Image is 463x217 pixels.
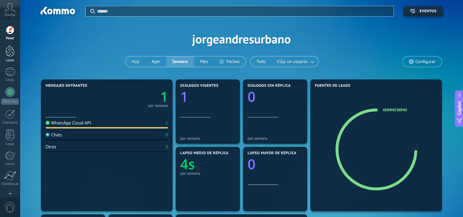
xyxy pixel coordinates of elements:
[248,155,256,173] text: 0
[46,132,62,138] div: Chats
[1,162,19,166] div: Correo
[194,56,214,67] button: Mes
[148,104,168,107] div: por semana
[125,56,145,67] button: Hoy
[1,142,19,146] div: Listas
[315,84,350,88] span: Fuentes de leads
[403,6,443,17] button: Eventos
[248,151,296,155] span: Lapso mayor de réplica
[272,56,318,67] button: Elija un usuario
[160,87,168,106] text: 1
[166,132,168,138] div: 0
[166,56,194,67] button: Semana
[180,155,195,173] text: 4s
[166,120,168,126] div: 1
[46,120,91,126] div: WhatsApp Cloud API
[180,136,235,141] div: por semana
[248,87,256,106] text: 0
[180,171,235,176] div: por semana
[46,84,87,88] span: Mensajes entrantes
[1,36,19,40] div: Panel
[1,59,19,63] div: Leads
[420,9,436,13] span: Eventos
[250,56,272,67] button: Todo
[248,136,303,141] div: por semana
[415,59,435,64] span: Configurar
[180,151,229,155] span: Lapso medio de réplica
[456,101,462,115] span: Copilot
[166,144,168,150] div: 0
[1,182,19,186] div: Estadísticas
[1,99,19,105] div: WhatsApp
[214,56,245,67] button: Fechas
[383,107,407,112] a: Kommo Demo
[180,84,218,88] span: Diálogos vigentes
[248,84,291,88] span: Diálogos sin réplica
[145,56,166,67] button: Ayer
[276,58,309,66] span: Elija un usuario
[1,121,19,125] div: Calendario
[46,133,50,137] img: Chats
[107,87,168,106] a: 1
[46,121,50,125] img: WhatsApp Cloud API
[46,144,56,150] div: Otros
[1,78,19,82] div: Chats
[5,13,15,17] span: Cuenta
[180,87,188,106] text: 1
